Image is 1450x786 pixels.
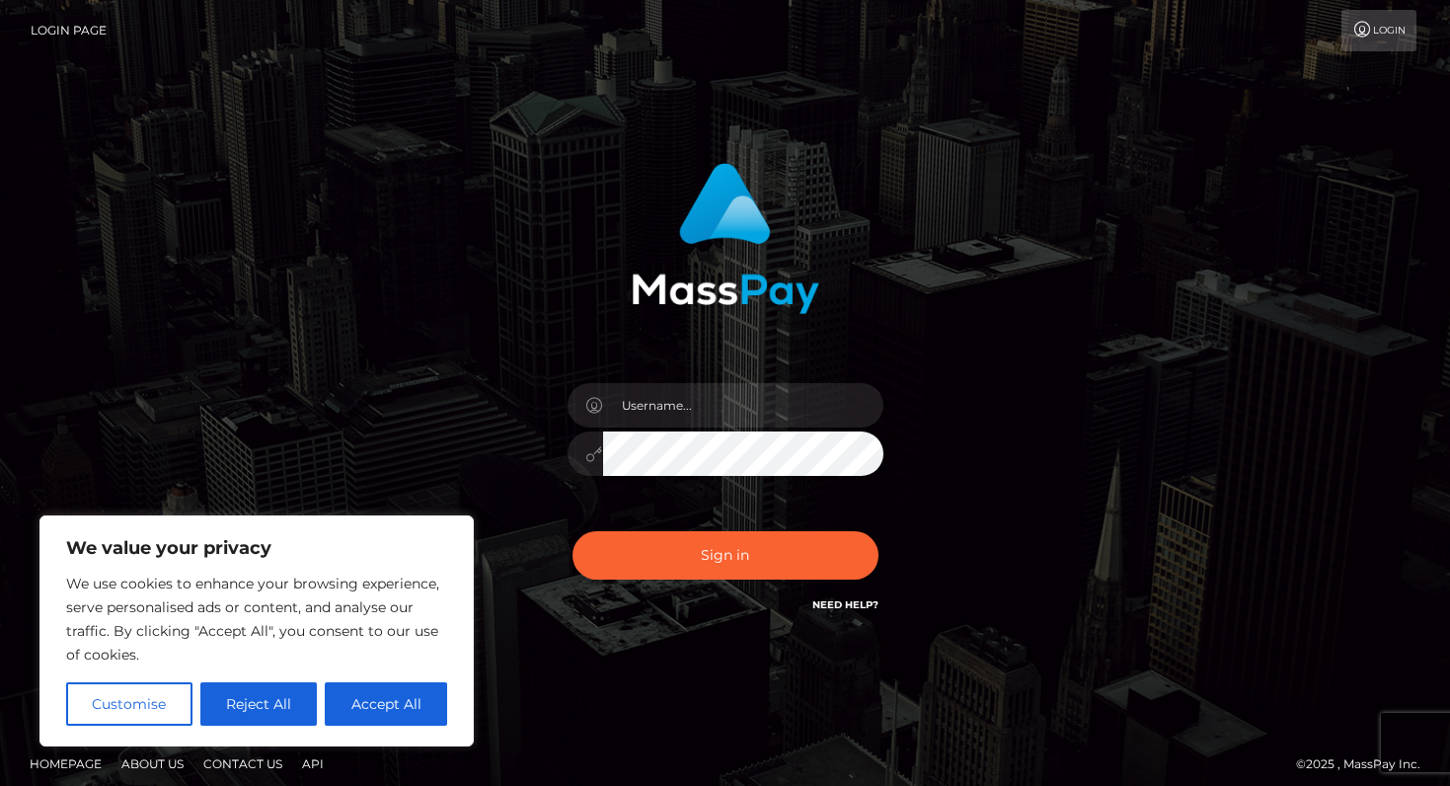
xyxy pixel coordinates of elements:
[114,748,191,779] a: About Us
[195,748,290,779] a: Contact Us
[603,383,883,428] input: Username...
[66,682,192,726] button: Customise
[66,572,447,667] p: We use cookies to enhance your browsing experience, serve personalised ads or content, and analys...
[31,10,107,51] a: Login Page
[812,598,878,611] a: Need Help?
[294,748,332,779] a: API
[22,748,110,779] a: Homepage
[66,536,447,560] p: We value your privacy
[572,531,878,580] button: Sign in
[632,163,819,314] img: MassPay Login
[1296,753,1435,775] div: © 2025 , MassPay Inc.
[39,515,474,747] div: We value your privacy
[325,682,447,726] button: Accept All
[200,682,318,726] button: Reject All
[1341,10,1416,51] a: Login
